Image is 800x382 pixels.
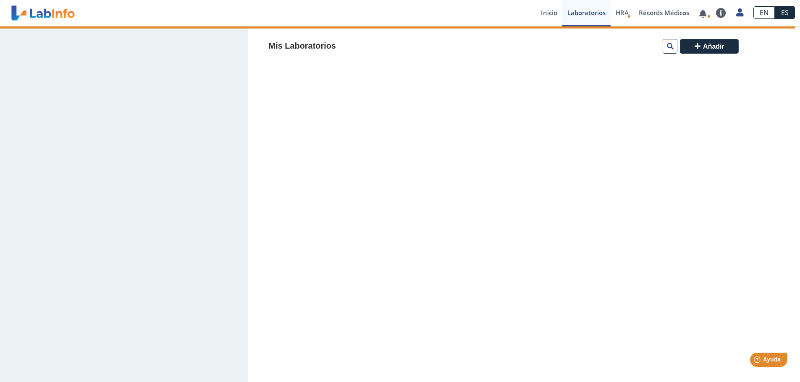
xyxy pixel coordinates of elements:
[680,39,739,54] button: Añadir
[753,6,775,19] a: EN
[616,8,629,17] span: HRA
[269,41,336,51] h4: Mis Laboratorios
[725,349,791,373] iframe: Help widget launcher
[703,43,724,50] span: Añadir
[775,6,795,19] a: ES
